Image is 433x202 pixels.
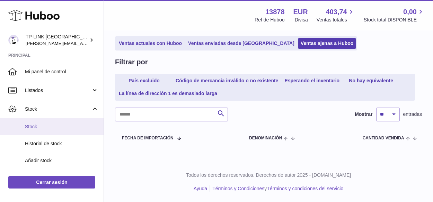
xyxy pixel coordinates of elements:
[25,140,98,147] span: Historial de stock
[364,7,425,23] a: 0,00 Stock total DISPONIBLE
[255,17,284,23] div: Ref de Huboo
[25,106,91,112] span: Stock
[109,172,427,178] p: Todos los derechos reservados. Derechos de autor 2025 - [DOMAIN_NAME]
[403,111,422,118] span: entradas
[25,123,98,130] span: Stock
[186,38,297,49] a: Ventas enviadas desde [GEOGRAPHIC_DATA]
[265,7,285,17] strong: 13878
[26,34,88,47] div: TP-LINK [GEOGRAPHIC_DATA], SOCIEDAD LIMITADA
[116,75,172,86] a: País excluido
[8,35,19,45] img: celia.yan@tp-link.com
[210,185,343,192] li: y
[295,17,308,23] div: Divisa
[317,7,355,23] a: 403,74 Ventas totales
[25,174,98,181] span: Historial de entregas
[293,7,308,17] strong: EUR
[212,186,264,191] a: Términos y Condiciones
[355,111,372,118] label: Mostrar
[173,75,281,86] a: Código de mercancía inválido o no existente
[122,136,174,140] span: Fecha de importación
[317,17,355,23] span: Ventas totales
[116,88,220,99] a: La línea de dirección 1 es demasiado larga
[326,7,347,17] span: 403,74
[298,38,356,49] a: Ventas ajenas a Huboo
[403,7,417,17] span: 0,00
[249,136,282,140] span: Denominación
[25,68,98,75] span: Mi panel de control
[267,186,343,191] a: Términos y condiciones del servicio
[364,17,425,23] span: Stock total DISPONIBLE
[282,75,342,86] a: Esperando el inventario
[363,136,404,140] span: Cantidad vendida
[25,157,98,164] span: Añadir stock
[26,40,139,46] span: [PERSON_NAME][EMAIL_ADDRESS][DOMAIN_NAME]
[116,38,184,49] a: Ventas actuales con Huboo
[25,87,91,94] span: Listados
[194,186,207,191] a: Ayuda
[343,75,399,86] a: No hay equivalente
[115,57,148,67] h2: Filtrar por
[8,176,95,189] a: Cerrar sesión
